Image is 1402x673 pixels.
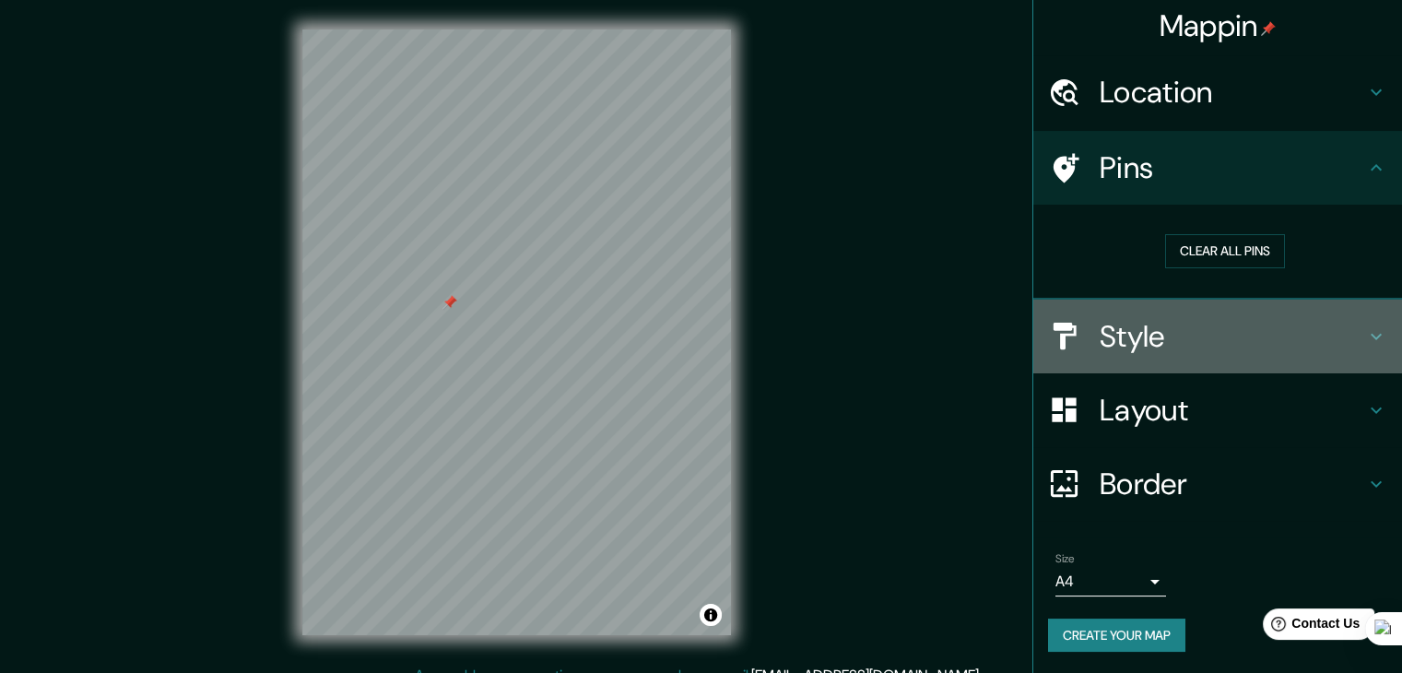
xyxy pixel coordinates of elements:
h4: Pins [1100,149,1365,186]
div: Pins [1033,131,1402,205]
div: Style [1033,300,1402,373]
div: A4 [1055,567,1166,596]
div: Layout [1033,373,1402,447]
h4: Location [1100,74,1365,111]
img: pin-icon.png [1261,21,1276,36]
div: Border [1033,447,1402,521]
h4: Layout [1100,392,1365,429]
label: Size [1055,550,1075,566]
h4: Border [1100,466,1365,502]
button: Create your map [1048,619,1185,653]
canvas: Map [302,30,731,635]
h4: Mappin [1160,7,1277,44]
button: Toggle attribution [700,604,722,626]
iframe: Help widget launcher [1238,601,1382,653]
button: Clear all pins [1165,234,1285,268]
h4: Style [1100,318,1365,355]
div: Location [1033,55,1402,129]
